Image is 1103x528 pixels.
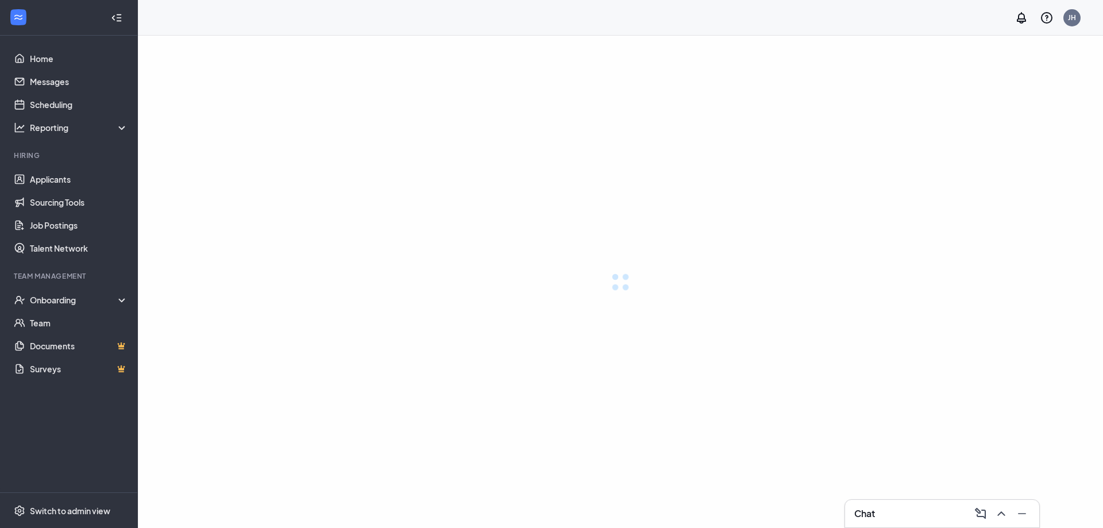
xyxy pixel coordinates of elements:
[30,505,110,517] div: Switch to admin view
[30,122,129,133] div: Reporting
[30,191,128,214] a: Sourcing Tools
[991,504,1009,523] button: ChevronUp
[974,507,988,521] svg: ComposeMessage
[14,151,126,160] div: Hiring
[994,507,1008,521] svg: ChevronUp
[14,505,25,517] svg: Settings
[30,70,128,93] a: Messages
[13,11,24,23] svg: WorkstreamLogo
[14,122,25,133] svg: Analysis
[30,93,128,116] a: Scheduling
[111,12,122,24] svg: Collapse
[970,504,989,523] button: ComposeMessage
[30,214,128,237] a: Job Postings
[1040,11,1054,25] svg: QuestionInfo
[30,334,128,357] a: DocumentsCrown
[30,47,128,70] a: Home
[14,271,126,281] div: Team Management
[1012,504,1030,523] button: Minimize
[1015,11,1028,25] svg: Notifications
[854,507,875,520] h3: Chat
[30,357,128,380] a: SurveysCrown
[1068,13,1076,22] div: JH
[30,168,128,191] a: Applicants
[30,311,128,334] a: Team
[14,294,25,306] svg: UserCheck
[30,237,128,260] a: Talent Network
[30,294,129,306] div: Onboarding
[1015,507,1029,521] svg: Minimize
